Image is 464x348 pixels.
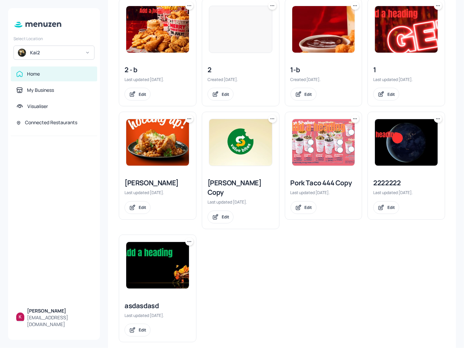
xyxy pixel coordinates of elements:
img: 2025-08-09-1754765089600xzyclyutpsk.jpeg [292,119,355,166]
img: 2025-07-31-1753949858356ya9dtfnusbi.jpeg [375,119,438,166]
div: Last updated [DATE]. [373,77,439,82]
div: Edit [222,214,229,220]
div: Last updated [DATE]. [208,199,274,205]
div: My Business [27,87,54,93]
div: 1 [373,65,439,75]
div: [PERSON_NAME] [27,307,92,314]
img: ALm5wu0uMJs5_eqw6oihenv1OotFdBXgP3vgpp2z_jxl=s96-c [16,313,24,321]
div: Connected Restaurants [25,119,77,126]
div: Created [DATE]. [291,77,357,82]
img: 2025-08-04-1754333393155vhvmy2hpzrc.jpeg [126,6,189,53]
div: [EMAIL_ADDRESS][DOMAIN_NAME] [27,314,92,328]
div: Edit [387,91,395,97]
img: 2025-08-04-17542828874751hy7ke745zt.jpeg [126,119,189,166]
img: 2025-08-04-1754305479136vc23vm0j9vr.jpeg [292,6,355,53]
div: Pork Taco 444 Copy [291,178,357,188]
div: asdasdasd [125,301,191,311]
div: Last updated [DATE]. [125,77,191,82]
div: 2 [208,65,274,75]
div: Edit [139,327,146,333]
div: Created [DATE]. [208,77,274,82]
div: 2 - b [125,65,191,75]
div: Last updated [DATE]. [373,190,439,195]
div: 1-b [291,65,357,75]
div: [PERSON_NAME] [125,178,191,188]
div: Edit [305,205,312,210]
img: avatar [18,49,26,57]
div: Last updated [DATE]. [291,190,357,195]
div: Last updated [DATE]. [125,190,191,195]
div: Home [27,71,40,77]
div: Edit [305,91,312,97]
div: [PERSON_NAME] Copy [208,178,274,197]
div: Kai2 [30,49,81,56]
img: 2025-08-07-17545936112028wx8udt6n0e.jpeg [126,242,189,289]
div: Last updated [DATE]. [125,313,191,318]
div: Edit [139,91,146,97]
div: 2222222 [373,178,439,188]
div: Select Location [13,36,94,42]
div: Visualiser [27,103,48,110]
img: 2025-09-18-1758214637991pr5s0nzly5.jpeg [209,119,272,166]
div: Edit [222,91,229,97]
div: Edit [387,205,395,210]
div: Edit [139,205,146,210]
img: 2025-08-04-1754305660757xv9gr5oquga.jpeg [375,6,438,53]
